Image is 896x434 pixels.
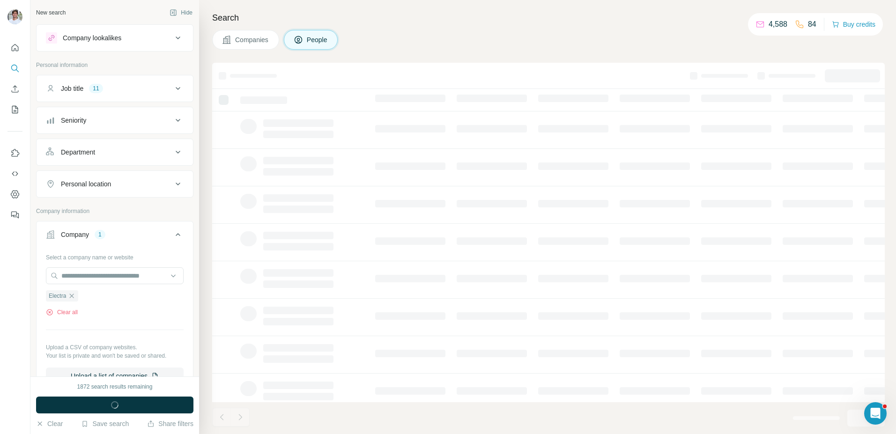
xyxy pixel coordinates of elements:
[81,419,129,428] button: Save search
[769,19,787,30] p: 4,588
[37,173,193,195] button: Personal location
[7,81,22,97] button: Enrich CSV
[832,18,875,31] button: Buy credits
[7,101,22,118] button: My lists
[89,84,103,93] div: 11
[95,230,105,239] div: 1
[7,186,22,203] button: Dashboard
[46,368,184,384] button: Upload a list of companies
[61,84,83,93] div: Job title
[7,39,22,56] button: Quick start
[36,8,66,17] div: New search
[808,19,816,30] p: 84
[46,343,184,352] p: Upload a CSV of company websites.
[77,383,153,391] div: 1872 search results remaining
[7,165,22,182] button: Use Surfe API
[61,147,95,157] div: Department
[37,141,193,163] button: Department
[61,230,89,239] div: Company
[37,223,193,250] button: Company1
[163,6,199,20] button: Hide
[7,206,22,223] button: Feedback
[46,308,78,316] button: Clear all
[864,402,887,425] iframe: Intercom live chat
[46,250,184,262] div: Select a company name or website
[37,109,193,132] button: Seniority
[7,9,22,24] img: Avatar
[7,60,22,77] button: Search
[49,292,66,300] span: Electra
[235,35,269,44] span: Companies
[63,33,121,43] div: Company lookalikes
[46,352,184,360] p: Your list is private and won't be saved or shared.
[36,61,193,69] p: Personal information
[37,27,193,49] button: Company lookalikes
[61,116,86,125] div: Seniority
[61,179,111,189] div: Personal location
[36,207,193,215] p: Company information
[7,145,22,162] button: Use Surfe on LinkedIn
[36,419,63,428] button: Clear
[212,11,885,24] h4: Search
[37,77,193,100] button: Job title11
[307,35,328,44] span: People
[147,419,193,428] button: Share filters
